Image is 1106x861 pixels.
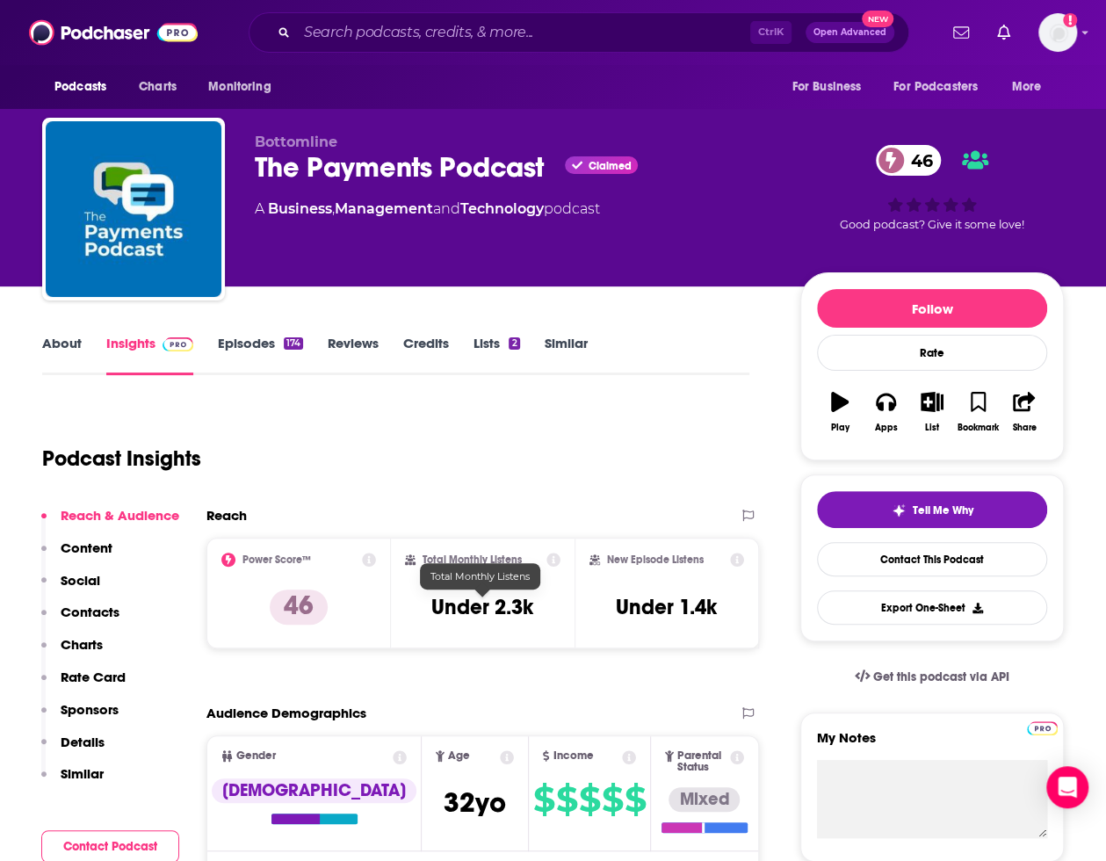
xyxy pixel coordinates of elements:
img: Podchaser Pro [1027,721,1058,735]
h2: Reach [206,507,247,524]
span: Monitoring [208,75,271,99]
a: Show notifications dropdown [990,18,1017,47]
button: Follow [817,289,1047,328]
span: Good podcast? Give it some love! [840,218,1024,231]
img: Podchaser - Follow, Share and Rate Podcasts [29,16,198,49]
button: Rate Card [41,669,126,701]
button: Content [41,539,112,572]
a: Episodes174 [218,335,303,375]
button: Sponsors [41,701,119,734]
a: Technology [460,200,544,217]
span: 32 yo [444,785,506,820]
button: Share [1001,380,1047,444]
span: For Business [792,75,861,99]
span: Podcasts [54,75,106,99]
p: Reach & Audience [61,507,179,524]
div: Play [831,423,849,433]
div: List [925,423,939,433]
button: Social [41,572,100,604]
span: Income [553,750,593,762]
img: The Payments Podcast [46,121,221,297]
button: Reach & Audience [41,507,179,539]
div: Share [1012,423,1036,433]
span: $ [533,785,554,814]
a: Management [335,200,433,217]
div: Search podcasts, credits, & more... [249,12,909,53]
div: Rate [817,335,1047,371]
img: tell me why sparkle [892,503,906,517]
span: Total Monthly Listens [430,570,530,582]
span: Age [448,750,470,762]
button: open menu [196,70,293,104]
span: Get this podcast via API [873,669,1009,684]
p: 46 [270,590,328,625]
button: open menu [779,70,883,104]
p: Sponsors [61,701,119,718]
span: Bottomline [255,134,337,150]
div: A podcast [255,199,600,220]
div: Open Intercom Messenger [1046,766,1088,808]
h3: Under 2.3k [431,594,533,620]
h2: New Episode Listens [607,553,704,566]
h2: Power Score™ [242,553,311,566]
p: Contacts [61,604,119,620]
span: Gender [236,750,276,762]
a: Get this podcast via API [841,655,1023,698]
a: InsightsPodchaser Pro [106,335,193,375]
input: Search podcasts, credits, & more... [297,18,750,47]
button: Details [41,734,105,766]
span: New [862,11,893,27]
h1: Podcast Insights [42,445,201,472]
p: Charts [61,636,103,653]
button: Apps [863,380,908,444]
button: Contacts [41,604,119,636]
p: Content [61,539,112,556]
span: For Podcasters [893,75,978,99]
h2: Audience Demographics [206,705,366,721]
a: Reviews [328,335,379,375]
button: Open AdvancedNew [806,22,894,43]
div: 46Good podcast? Give it some love! [800,134,1064,242]
a: Contact This Podcast [817,542,1047,576]
span: , [332,200,335,217]
a: 46 [876,145,942,176]
span: More [1012,75,1042,99]
a: About [42,335,82,375]
p: Details [61,734,105,750]
button: Show profile menu [1038,13,1077,52]
span: and [433,200,460,217]
a: Charts [127,70,187,104]
span: $ [602,785,623,814]
button: open menu [1000,70,1064,104]
span: Parental Status [677,750,726,773]
button: Bookmark [955,380,1001,444]
span: $ [579,785,600,814]
span: 46 [893,145,942,176]
button: Export One-Sheet [817,590,1047,625]
p: Similar [61,765,104,782]
div: [DEMOGRAPHIC_DATA] [212,778,416,803]
button: tell me why sparkleTell Me Why [817,491,1047,528]
span: $ [625,785,646,814]
a: Show notifications dropdown [946,18,976,47]
a: Pro website [1027,719,1058,735]
label: My Notes [817,729,1047,760]
span: Logged in as gmalloy [1038,13,1077,52]
a: Business [268,200,332,217]
div: Bookmark [958,423,999,433]
div: Mixed [669,787,740,812]
span: Claimed [588,162,631,170]
button: Play [817,380,863,444]
div: Apps [875,423,898,433]
button: List [909,380,955,444]
a: Credits [403,335,449,375]
h3: Under 1.4k [616,594,717,620]
button: Similar [41,765,104,798]
h2: Total Monthly Listens [423,553,522,566]
button: open menu [882,70,1003,104]
svg: Add a profile image [1063,13,1077,27]
p: Rate Card [61,669,126,685]
img: User Profile [1038,13,1077,52]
